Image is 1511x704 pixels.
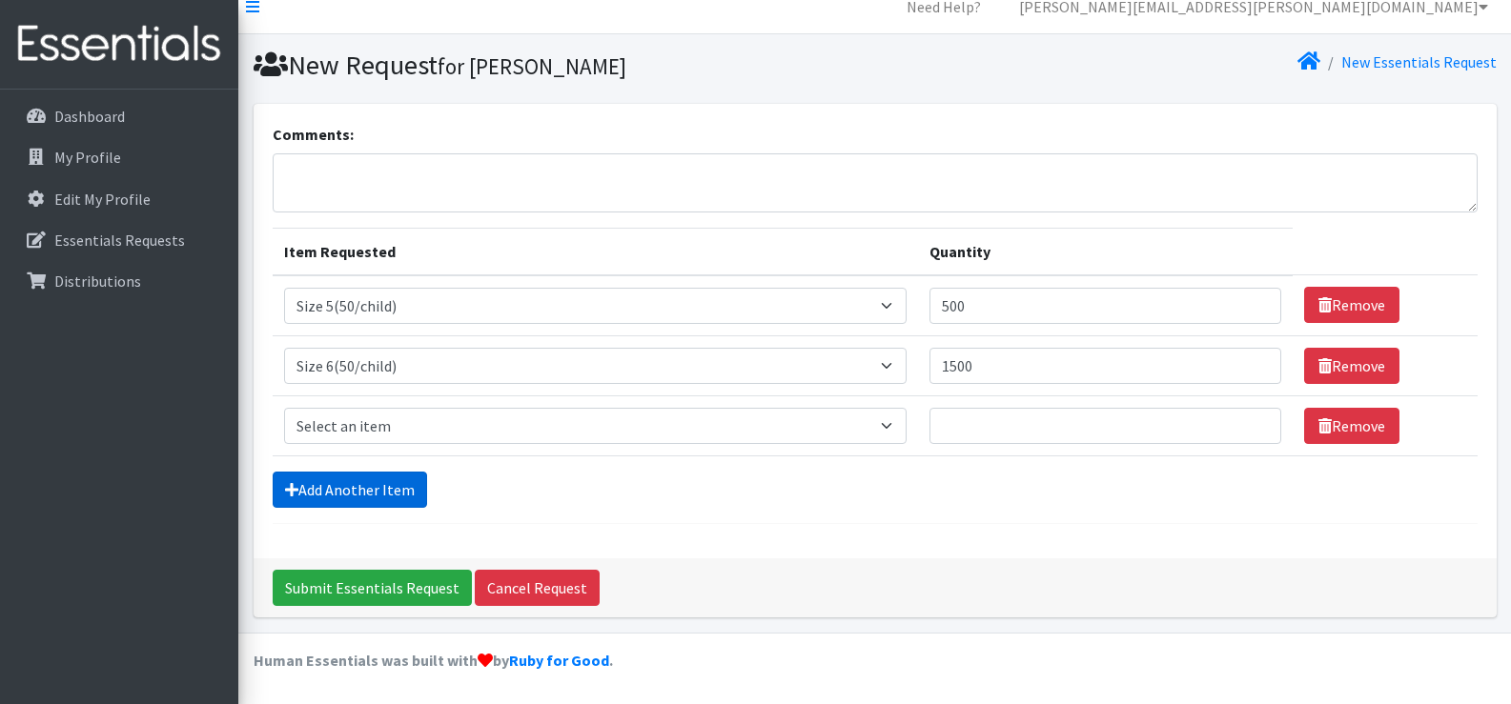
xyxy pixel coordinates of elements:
img: HumanEssentials [8,12,231,76]
a: My Profile [8,138,231,176]
a: Remove [1304,408,1399,444]
a: Remove [1304,348,1399,384]
a: Essentials Requests [8,221,231,259]
p: My Profile [54,148,121,167]
a: Add Another Item [273,472,427,508]
input: Submit Essentials Request [273,570,472,606]
th: Item Requested [273,228,918,275]
a: Ruby for Good [509,651,609,670]
th: Quantity [918,228,1293,275]
a: Dashboard [8,97,231,135]
a: Cancel Request [475,570,600,606]
a: New Essentials Request [1341,52,1497,71]
strong: Human Essentials was built with by . [254,651,613,670]
a: Remove [1304,287,1399,323]
a: Edit My Profile [8,180,231,218]
h1: New Request [254,49,868,82]
p: Distributions [54,272,141,291]
a: Distributions [8,262,231,300]
p: Dashboard [54,107,125,126]
small: for [PERSON_NAME] [438,52,626,80]
p: Essentials Requests [54,231,185,250]
label: Comments: [273,123,354,146]
p: Edit My Profile [54,190,151,209]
